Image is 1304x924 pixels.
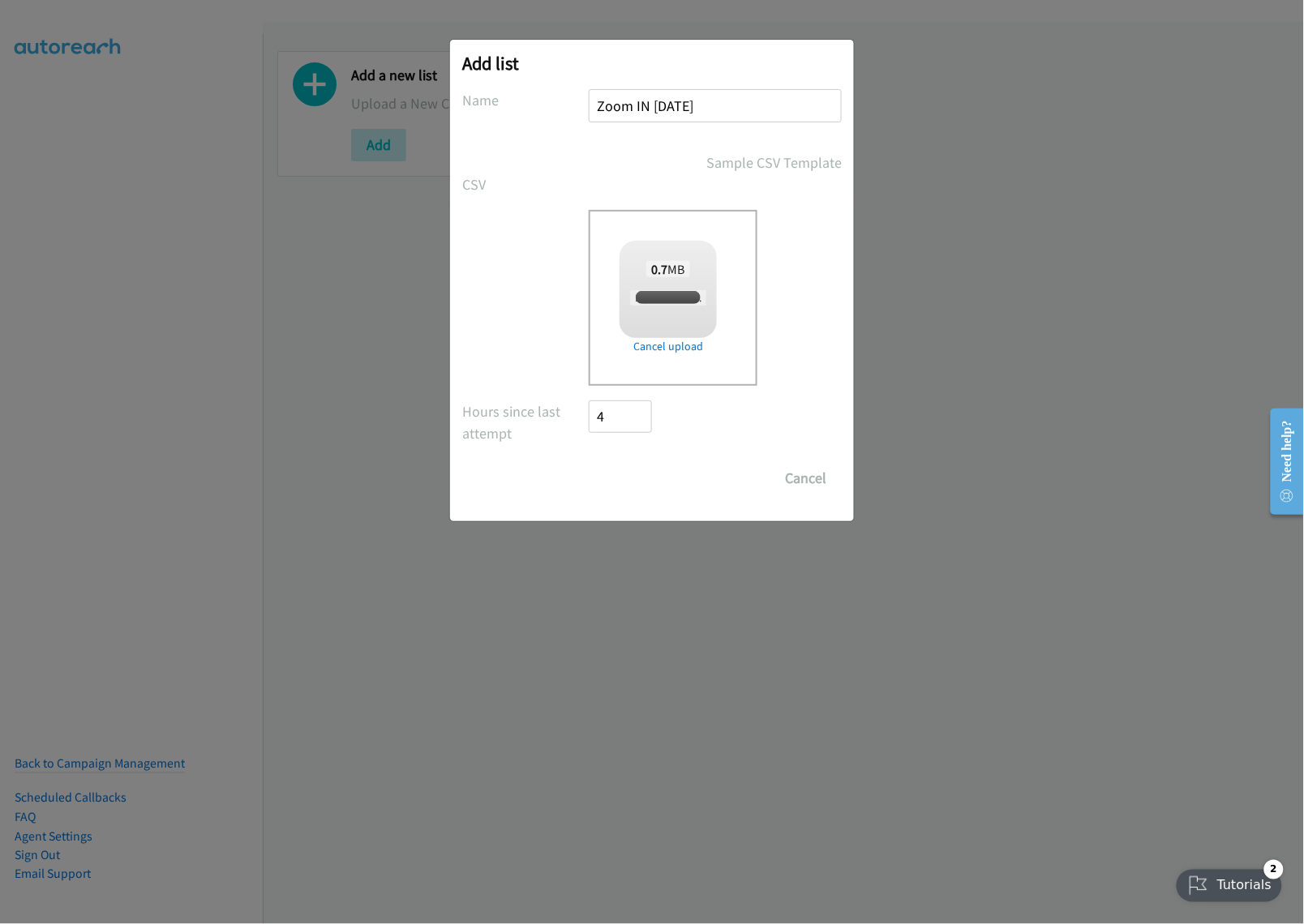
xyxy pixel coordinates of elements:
[462,400,589,444] label: Hours since last attempt
[646,261,690,277] span: MB
[620,338,717,355] a: Cancel upload
[706,152,842,173] a: Sample CSV Template
[630,290,747,306] span: report1756871578992.csv
[770,462,842,494] button: Cancel
[1167,853,1292,912] iframe: Checklist
[651,261,667,277] strong: 0.7
[462,173,589,195] label: CSV
[462,89,589,111] label: Name
[1257,397,1304,526] iframe: Resource Center
[462,52,842,75] h2: Add list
